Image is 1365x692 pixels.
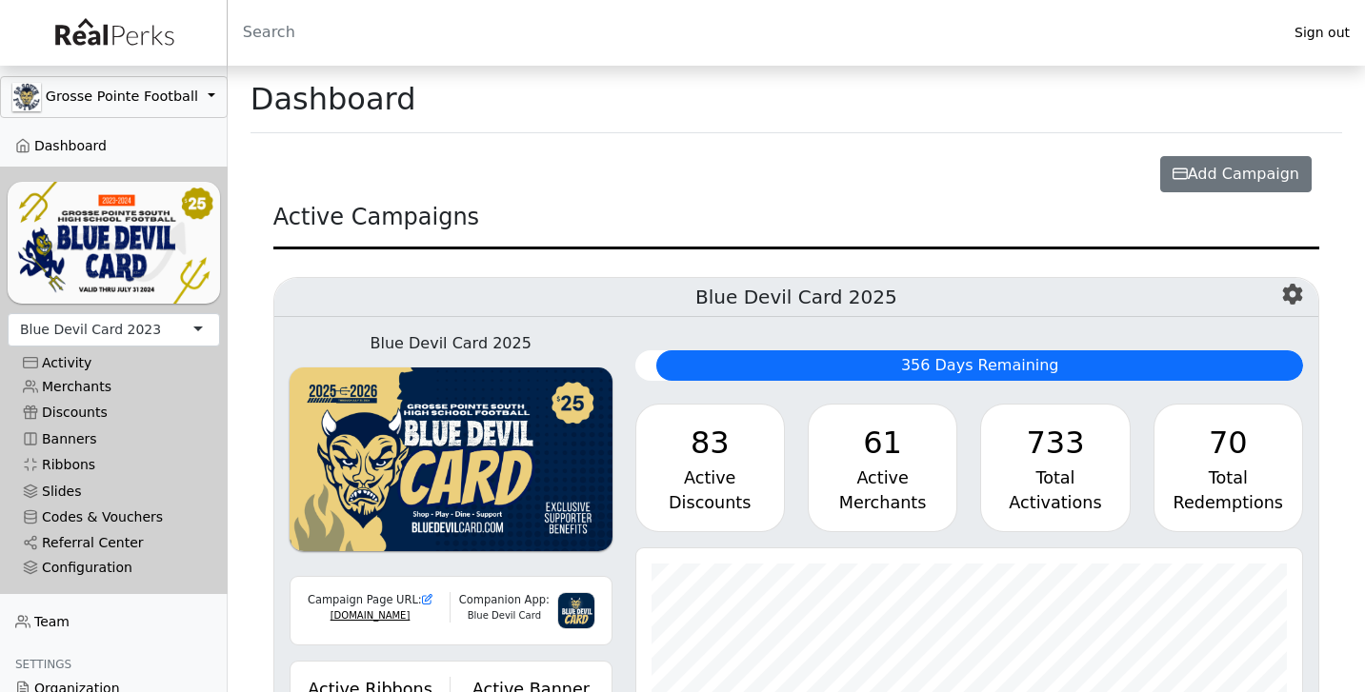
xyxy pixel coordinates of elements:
[656,350,1303,381] div: 356 Days Remaining
[251,81,416,117] h1: Dashboard
[290,332,612,355] div: Blue Devil Card 2025
[824,420,941,465] div: 61
[274,278,1318,317] h5: Blue Devil Card 2025
[23,560,205,576] div: Configuration
[451,592,557,608] div: Companion App:
[1279,20,1365,46] a: Sign out
[1170,490,1287,515] div: Redemptions
[1160,156,1312,192] button: Add Campaign
[996,490,1114,515] div: Activations
[228,10,1279,55] input: Search
[8,504,220,530] a: Codes & Vouchers
[996,420,1114,465] div: 733
[652,465,769,490] div: Active
[8,530,220,556] a: Referral Center
[1154,404,1303,532] a: 70 Total Redemptions
[652,420,769,465] div: 83
[8,452,220,478] a: Ribbons
[8,400,220,425] a: Discounts
[8,374,220,400] a: Merchants
[557,592,594,629] img: 3g6IGvkLNUf97zVHvl5PqY3f2myTnJRpqDk2mpnC.png
[20,320,161,340] div: Blue Devil Card 2023
[12,83,41,111] img: GAa1zriJJmkmu1qRtUwg8x1nQwzlKm3DoqW9UgYl.jpg
[451,608,557,623] div: Blue Devil Card
[15,658,71,671] span: Settings
[290,367,612,552] img: WvZzOez5OCqmO91hHZfJL7W2tJ07LbGMjwPPNJwI.png
[824,465,941,490] div: Active
[652,490,769,515] div: Discounts
[635,404,785,532] a: 83 Active Discounts
[808,404,957,532] a: 61 Active Merchants
[8,182,220,303] img: YNIl3DAlDelxGQFo2L2ARBV2s5QDnXUOFwQF9zvk.png
[331,610,411,621] a: [DOMAIN_NAME]
[1170,465,1287,490] div: Total
[996,465,1114,490] div: Total
[8,478,220,504] a: Slides
[23,355,205,371] div: Activity
[302,592,438,608] div: Campaign Page URL:
[980,404,1130,532] a: 733 Total Activations
[1170,420,1287,465] div: 70
[273,200,1319,249] div: Active Campaigns
[45,11,182,54] img: real_perks_logo-01.svg
[8,426,220,452] a: Banners
[824,490,941,515] div: Merchants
